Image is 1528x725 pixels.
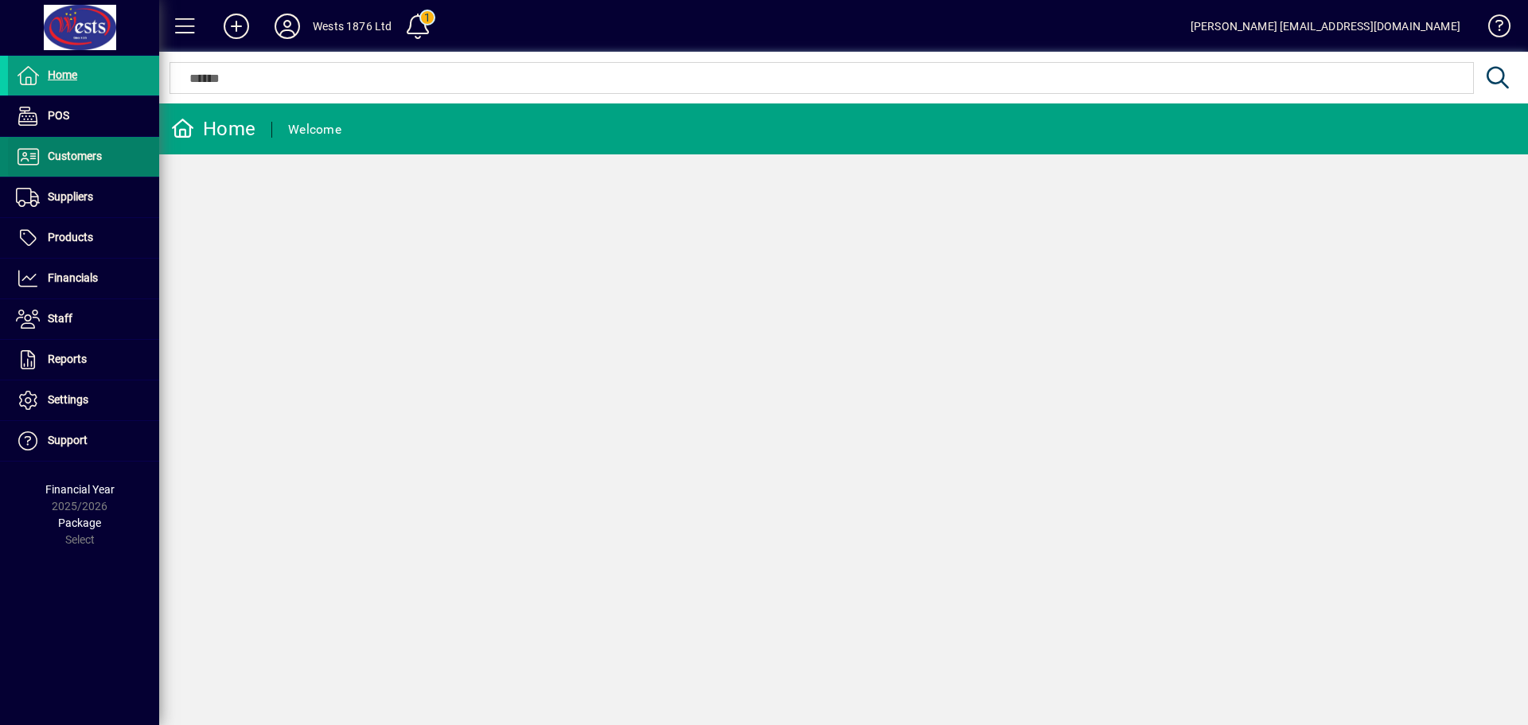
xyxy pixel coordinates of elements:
div: Home [171,116,255,142]
a: Staff [8,299,159,339]
span: Settings [48,393,88,406]
div: Welcome [288,117,341,142]
a: Reports [8,340,159,380]
div: Wests 1876 Ltd [313,14,392,39]
a: Financials [8,259,159,298]
a: Support [8,421,159,461]
span: Staff [48,312,72,325]
a: POS [8,96,159,136]
span: POS [48,109,69,122]
span: Reports [48,353,87,365]
a: Products [8,218,159,258]
span: Customers [48,150,102,162]
a: Settings [8,380,159,420]
div: [PERSON_NAME] [EMAIL_ADDRESS][DOMAIN_NAME] [1191,14,1460,39]
a: Customers [8,137,159,177]
span: Products [48,231,93,244]
button: Add [211,12,262,41]
button: Profile [262,12,313,41]
span: Package [58,516,101,529]
span: Home [48,68,77,81]
span: Suppliers [48,190,93,203]
a: Suppliers [8,177,159,217]
span: Financials [48,271,98,284]
a: Knowledge Base [1476,3,1508,55]
span: Financial Year [45,483,115,496]
span: Support [48,434,88,446]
